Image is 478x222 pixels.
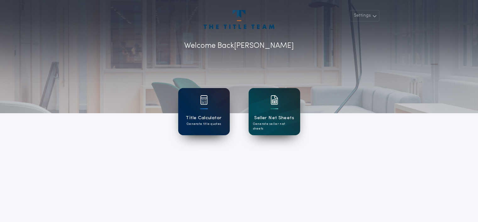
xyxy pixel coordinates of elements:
[187,122,221,126] p: Generate title quotes
[350,10,379,21] button: Settings
[184,40,294,52] p: Welcome Back [PERSON_NAME]
[178,88,230,135] a: card iconTitle CalculatorGenerate title quotes
[253,122,296,131] p: Generate seller net sheets
[254,114,294,122] h1: Seller Net Sheets
[271,95,278,105] img: card icon
[249,88,300,135] a: card iconSeller Net SheetsGenerate seller net sheets
[186,114,222,122] h1: Title Calculator
[204,10,274,29] img: account-logo
[200,95,208,105] img: card icon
